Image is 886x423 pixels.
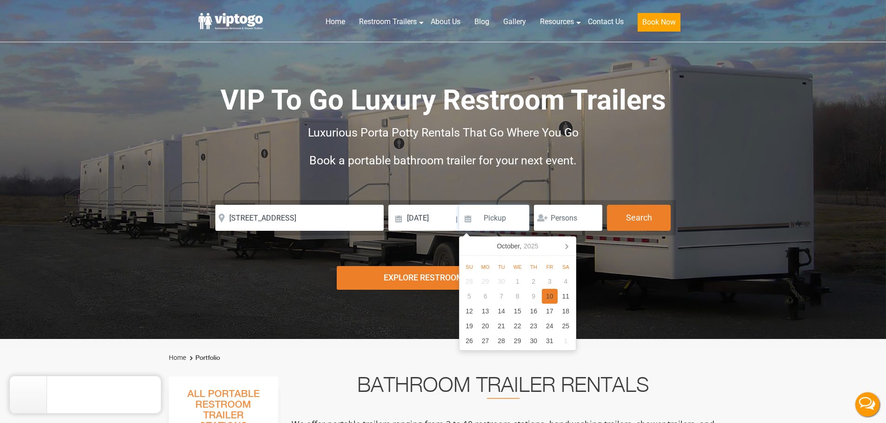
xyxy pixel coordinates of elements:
a: Gallery [496,12,533,32]
div: 22 [509,319,526,333]
div: 9 [526,289,542,304]
div: Explore Restroom Trailers [337,266,549,290]
div: October, [493,239,542,254]
div: 30 [526,333,542,348]
div: Th [526,261,542,273]
div: 14 [493,304,510,319]
div: 8 [509,289,526,304]
a: About Us [424,12,467,32]
div: 3 [542,274,558,289]
span: Luxurious Porta Potty Rentals That Go Where You Go [308,126,579,139]
a: Resources [533,12,581,32]
div: Tu [493,261,510,273]
div: 1 [509,274,526,289]
a: Home [169,354,186,361]
div: 27 [477,333,493,348]
div: Su [461,261,478,273]
div: Fr [542,261,558,273]
div: Mo [477,261,493,273]
div: 16 [526,304,542,319]
a: Restroom Trailers [352,12,424,32]
h2: Bathroom Trailer Rentals [291,377,716,399]
a: Blog [467,12,496,32]
div: 17 [542,304,558,319]
div: 25 [558,319,574,333]
div: 24 [542,319,558,333]
button: Book Now [638,13,680,32]
a: Contact Us [581,12,631,32]
div: 6 [477,289,493,304]
div: 21 [493,319,510,333]
div: 29 [509,333,526,348]
div: 12 [461,304,478,319]
div: We [509,261,526,273]
div: 11 [558,289,574,304]
i: 2025 [524,241,538,252]
input: Pickup [459,205,530,231]
input: Persons [534,205,602,231]
span: | [456,205,458,234]
div: 26 [461,333,478,348]
a: Home [319,12,352,32]
div: 31 [542,333,558,348]
div: 19 [461,319,478,333]
li: Portfolio [187,352,220,364]
div: 15 [509,304,526,319]
span: VIP To Go Luxury Restroom Trailers [220,84,666,117]
div: Sa [558,261,574,273]
button: Search [607,205,671,231]
div: 23 [526,319,542,333]
div: 18 [558,304,574,319]
div: 29 [477,274,493,289]
span: Book a portable bathroom trailer for your next event. [309,154,577,167]
div: 5 [461,289,478,304]
div: 2 [526,274,542,289]
input: Where do you need your restroom? [215,205,384,231]
div: 7 [493,289,510,304]
div: 1 [558,333,574,348]
button: Live Chat [849,386,886,423]
div: 10 [542,289,558,304]
div: 20 [477,319,493,333]
div: 28 [493,333,510,348]
div: 13 [477,304,493,319]
div: 28 [461,274,478,289]
div: 30 [493,274,510,289]
a: Book Now [631,12,687,37]
div: 4 [558,274,574,289]
input: Delivery [388,205,455,231]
